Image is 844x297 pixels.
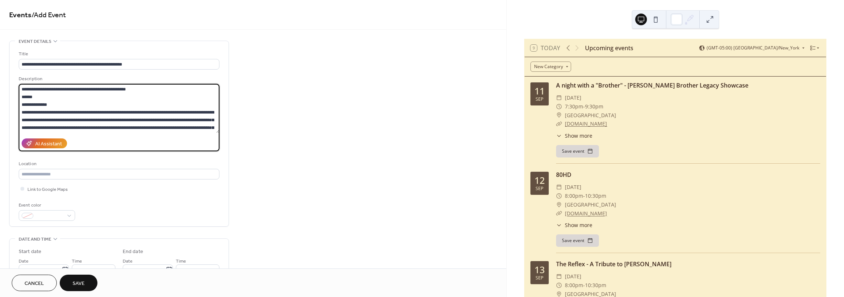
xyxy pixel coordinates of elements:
button: ​Show more [556,221,592,229]
span: - [583,102,585,111]
div: ​ [556,272,562,281]
a: The Reflex - A Tribute to [PERSON_NAME] [556,260,671,268]
div: 13 [534,265,545,274]
div: ​ [556,221,562,229]
span: Date [19,257,29,265]
div: End date [123,248,143,256]
div: ​ [556,192,562,200]
div: ​ [556,93,562,102]
button: Save [60,275,97,291]
span: Date and time [19,235,51,243]
div: ​ [556,281,562,290]
button: ​Show more [556,132,592,140]
span: 7:30pm [565,102,583,111]
div: Start date [19,248,41,256]
span: [DATE] [565,272,581,281]
span: [DATE] [565,183,581,192]
div: ​ [556,183,562,192]
span: Cancel [25,280,44,287]
div: ​ [556,200,562,209]
div: Sep [536,276,544,281]
div: 11 [534,86,545,96]
div: ​ [556,102,562,111]
span: 8:00pm [565,281,583,290]
button: Save event [556,234,599,247]
a: A night with a "Brother" - [PERSON_NAME] Brother Legacy Showcase [556,81,748,89]
button: AI Assistant [22,138,67,148]
div: ​ [556,119,562,128]
a: 80HD [556,171,571,179]
span: 8:00pm [565,192,583,200]
span: Link to Google Maps [27,186,68,193]
span: [DATE] [565,93,581,102]
span: Show more [565,221,592,229]
span: Time [176,257,186,265]
a: [DOMAIN_NAME] [565,120,607,127]
div: Title [19,50,218,58]
span: Date [123,257,133,265]
span: - [583,192,585,200]
span: Save [73,280,85,287]
span: Time [72,257,82,265]
div: Upcoming events [585,44,633,52]
div: Event color [19,201,74,209]
button: Save event [556,145,599,157]
span: 10:30pm [585,281,606,290]
span: (GMT-05:00) [GEOGRAPHIC_DATA]/New_York [707,46,799,50]
a: [DOMAIN_NAME] [565,210,607,217]
span: 9:30pm [585,102,603,111]
div: ​ [556,132,562,140]
div: AI Assistant [35,140,62,148]
div: Description [19,75,218,83]
div: Sep [536,97,544,102]
div: Location [19,160,218,168]
div: 12 [534,176,545,185]
span: 10:30pm [585,192,606,200]
a: Events [9,8,32,22]
button: Cancel [12,275,57,291]
span: / Add Event [32,8,66,22]
span: Event details [19,38,51,45]
span: Show more [565,132,592,140]
span: - [583,281,585,290]
div: ​ [556,111,562,120]
div: Sep [536,186,544,191]
span: [GEOGRAPHIC_DATA] [565,200,616,209]
div: ​ [556,209,562,218]
span: [GEOGRAPHIC_DATA] [565,111,616,120]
